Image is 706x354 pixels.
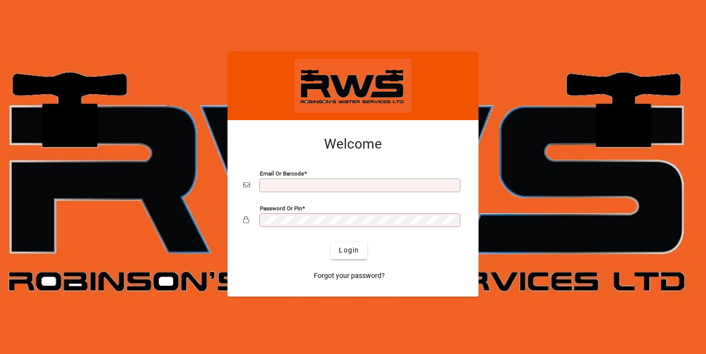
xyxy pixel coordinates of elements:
[243,136,463,152] h2: Welcome
[260,204,302,211] mat-label: Password or Pin
[310,267,389,285] a: Forgot your password?
[314,271,385,281] span: Forgot your password?
[260,170,304,177] mat-label: Email or Barcode
[339,245,359,255] span: Login
[331,242,367,259] button: Login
